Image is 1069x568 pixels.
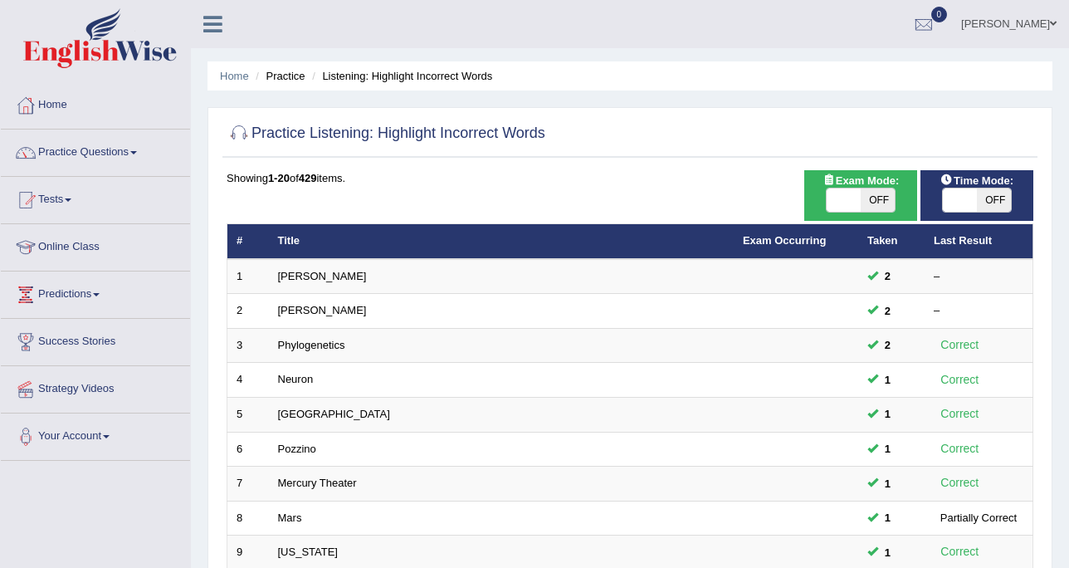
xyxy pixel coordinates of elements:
[227,121,545,146] h2: Practice Listening: Highlight Incorrect Words
[227,501,269,536] td: 8
[278,270,367,282] a: [PERSON_NAME]
[278,546,338,558] a: [US_STATE]
[227,432,269,467] td: 6
[878,371,897,389] span: You can still take this question
[1,177,190,218] a: Tests
[934,370,986,389] div: Correct
[934,439,986,458] div: Correct
[878,509,897,526] span: You can still take this question
[1,414,190,455] a: Your Account
[878,267,897,285] span: You can still take this question
[299,172,317,184] b: 429
[308,68,492,84] li: Listening: Highlight Incorrect Words
[934,404,986,424] div: Correct
[804,170,917,221] div: Show exams occurring in exams
[220,70,249,82] a: Home
[934,303,1023,319] div: –
[878,440,897,458] span: You can still take this question
[1,82,190,124] a: Home
[878,405,897,423] span: You can still take this question
[1,224,190,266] a: Online Class
[278,339,345,351] a: Phylogenetics
[227,467,269,502] td: 7
[278,477,357,489] a: Mercury Theater
[278,408,390,420] a: [GEOGRAPHIC_DATA]
[278,304,367,316] a: [PERSON_NAME]
[925,224,1033,259] th: Last Result
[861,189,896,212] span: OFF
[227,259,269,294] td: 1
[227,363,269,398] td: 4
[934,172,1020,189] span: Time Mode:
[227,224,269,259] th: #
[816,172,905,189] span: Exam Mode:
[278,373,314,385] a: Neuron
[227,294,269,329] td: 2
[858,224,925,259] th: Taken
[743,234,826,247] a: Exam Occurring
[1,366,190,408] a: Strategy Videos
[977,189,1012,212] span: OFF
[878,302,897,320] span: You can still take this question
[227,328,269,363] td: 3
[1,272,190,313] a: Predictions
[268,172,290,184] b: 1-20
[934,509,1023,526] div: Partially Correct
[1,130,190,171] a: Practice Questions
[227,170,1033,186] div: Showing of items.
[931,7,948,22] span: 0
[278,443,316,455] a: Pozzino
[1,319,190,360] a: Success Stories
[269,224,734,259] th: Title
[878,475,897,492] span: You can still take this question
[227,398,269,433] td: 5
[934,269,1023,285] div: –
[934,542,986,561] div: Correct
[278,512,302,524] a: Mars
[878,336,897,354] span: You can still take this question
[251,68,305,84] li: Practice
[878,544,897,561] span: You can still take this question
[934,335,986,355] div: Correct
[934,473,986,492] div: Correct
